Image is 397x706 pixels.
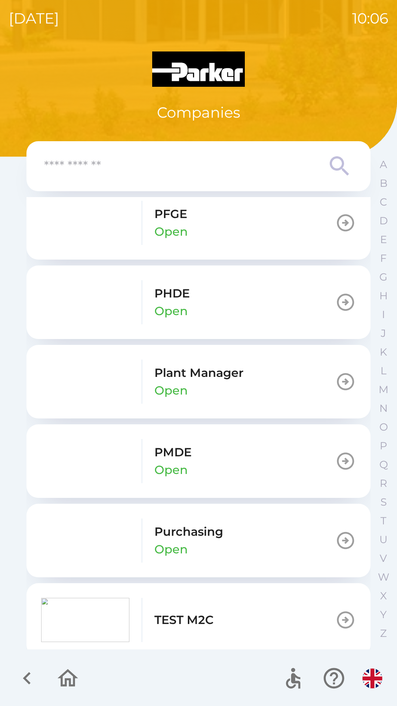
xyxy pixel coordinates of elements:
[41,439,129,483] img: 91a00931-9560-43b6-ac5c-0585ea801c2c.png
[374,193,393,211] button: C
[374,474,393,493] button: R
[374,493,393,511] button: S
[154,302,188,320] p: Open
[379,271,387,284] p: G
[374,174,393,193] button: B
[154,285,190,302] p: PHDE
[374,380,393,399] button: M
[380,627,387,640] p: Z
[374,586,393,605] button: X
[154,541,188,558] p: Open
[374,436,393,455] button: P
[374,305,393,324] button: I
[374,211,393,230] button: D
[374,605,393,624] button: Y
[380,496,387,509] p: S
[380,346,387,359] p: K
[379,533,387,546] p: U
[374,361,393,380] button: L
[9,7,59,29] p: [DATE]
[26,51,371,87] img: Logo
[26,186,371,260] button: PFGEOpen
[378,571,389,584] p: W
[352,7,388,29] p: 10:06
[379,421,388,434] p: O
[379,289,388,302] p: H
[374,268,393,286] button: G
[154,461,188,479] p: Open
[41,360,129,404] img: 99826838-25fb-465d-a3f6-a30aa28bbca4.png
[374,343,393,361] button: K
[380,233,387,246] p: E
[154,205,187,223] p: PFGE
[382,308,385,321] p: I
[362,668,382,688] img: en flag
[379,402,388,415] p: N
[374,249,393,268] button: F
[380,439,387,452] p: P
[374,399,393,418] button: N
[154,223,188,240] p: Open
[154,443,192,461] p: PMDE
[26,583,371,657] button: TEST M2C
[26,424,371,498] button: PMDEOpen
[374,624,393,643] button: Z
[374,286,393,305] button: H
[380,177,387,190] p: B
[154,364,243,382] p: Plant Manager
[379,383,389,396] p: M
[380,552,387,565] p: V
[380,196,387,208] p: C
[380,514,386,527] p: T
[41,201,129,245] img: 4b15836d-aee9-42cf-a1a5-ceb2f4fd0644.png
[379,214,388,227] p: D
[380,477,387,490] p: R
[380,364,386,377] p: L
[380,252,387,265] p: F
[374,530,393,549] button: U
[154,611,214,629] p: TEST M2C
[374,455,393,474] button: Q
[374,418,393,436] button: O
[380,158,387,171] p: A
[380,589,387,602] p: X
[26,345,371,418] button: Plant ManagerOpen
[26,265,371,339] button: PHDEOpen
[154,523,223,541] p: Purchasing
[157,101,240,124] p: Companies
[374,324,393,343] button: J
[374,230,393,249] button: E
[41,598,129,642] img: a1f091c4-3e65-49ec-84ea-3ce3d77ec832.png
[374,155,393,174] button: A
[374,511,393,530] button: T
[379,458,388,471] p: Q
[41,518,129,563] img: 78249e74-3913-4bf2-a1a0-bcfcff2a4706.png
[374,549,393,568] button: V
[374,568,393,586] button: W
[381,327,386,340] p: J
[154,382,188,399] p: Open
[380,608,387,621] p: Y
[26,504,371,577] button: PurchasingOpen
[41,280,129,324] img: be9d83a9-3fd1-46a7-991e-969b3a8b5e1e.png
